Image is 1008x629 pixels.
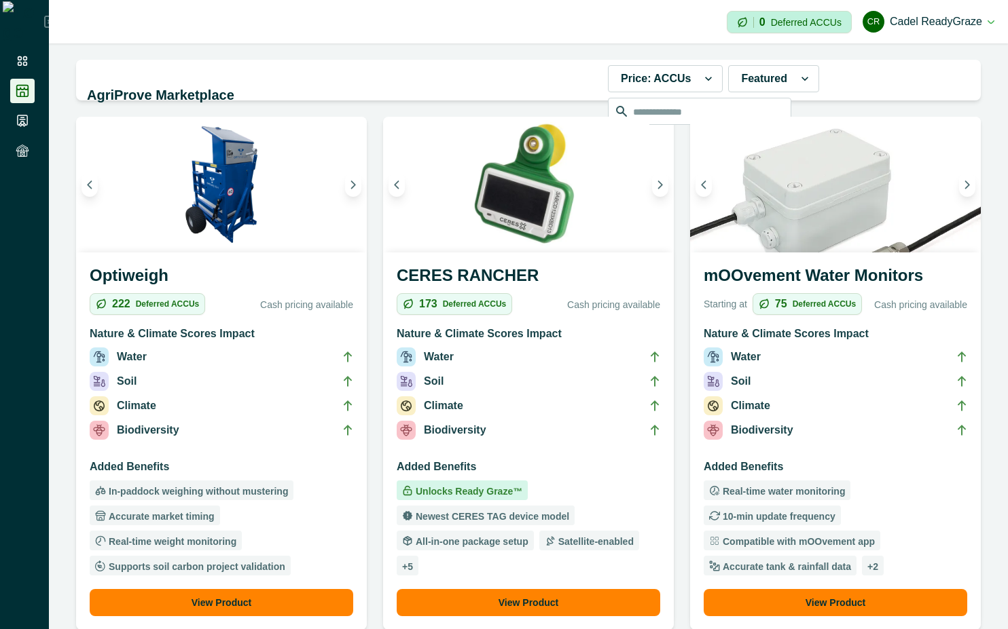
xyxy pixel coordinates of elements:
[82,172,98,197] button: Previous image
[720,537,875,546] p: Compatible with mOOvement app
[731,349,761,365] p: Water
[518,298,660,312] p: Cash pricing available
[106,487,288,496] p: In-paddock weighing without mustering
[90,589,353,616] button: View Product
[383,117,674,252] img: A single CERES RANCHER device
[3,1,44,42] img: Logo
[117,373,137,389] p: Soil
[106,537,236,546] p: Real-time weight monitoring
[443,300,507,308] p: Deferred ACCUs
[345,172,361,197] button: Next image
[413,487,522,496] p: Unlocks Ready Graze™
[556,537,634,546] p: Satellite-enabled
[720,487,845,496] p: Real-time water monitoring
[696,172,712,197] button: Previous image
[704,263,967,293] h3: mOOvement Water Monitors
[112,299,130,309] p: 222
[106,512,215,521] p: Accurate market timing
[413,537,528,546] p: All-in-one package setup
[759,17,766,28] p: 0
[106,562,285,571] p: Supports soil carbon project validation
[424,398,463,414] p: Climate
[704,589,967,616] button: View Product
[424,373,444,389] p: Soil
[867,562,878,571] p: + 2
[424,349,454,365] p: Water
[117,422,179,438] p: Biodiversity
[771,17,842,27] p: Deferred ACCUs
[90,263,353,293] h3: Optiweigh
[117,398,156,414] p: Climate
[136,300,200,308] p: Deferred ACCUs
[793,300,857,308] p: Deferred ACCUs
[413,512,569,521] p: Newest CERES TAG device model
[731,422,793,438] p: Biodiversity
[863,5,994,38] button: Cadel ReadyGrazeCadel ReadyGraze
[419,299,437,309] p: 173
[76,117,367,252] img: An Optiweigh unit
[211,298,353,312] p: Cash pricing available
[117,349,147,365] p: Water
[704,326,967,347] h3: Nature & Climate Scores Impact
[397,263,660,293] h3: CERES RANCHER
[704,459,967,480] h3: Added Benefits
[397,326,660,347] h3: Nature & Climate Scores Impact
[652,172,668,197] button: Next image
[397,459,660,480] h3: Added Benefits
[389,172,405,197] button: Previous image
[731,373,751,389] p: Soil
[90,459,353,480] h3: Added Benefits
[90,326,353,347] h3: Nature & Climate Scores Impact
[720,562,851,571] p: Accurate tank & rainfall data
[704,297,747,311] p: Starting at
[87,82,600,108] h2: AgriProve Marketplace
[402,562,413,571] p: + 5
[424,422,486,438] p: Biodiversity
[959,172,975,197] button: Next image
[867,298,967,312] p: Cash pricing available
[397,589,660,616] button: View Product
[775,299,787,309] p: 75
[720,512,835,521] p: 10-min update frequency
[731,398,770,414] p: Climate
